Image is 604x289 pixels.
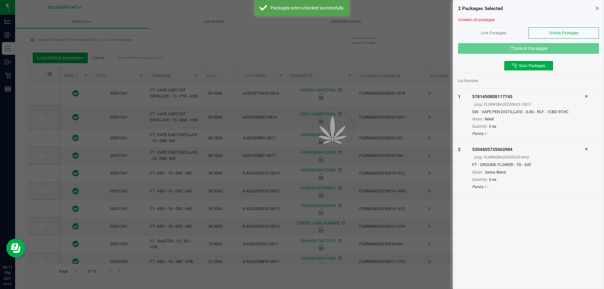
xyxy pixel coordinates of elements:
iframe: Resource center [6,239,25,258]
div: 5781450808117745 [472,93,585,100]
span: Lock Packages [481,31,506,35]
span: 0 ea [489,124,496,129]
span: Strain: [472,117,483,121]
span: Quantity: [472,124,488,129]
button: Unlock Packages [458,43,599,54]
div: (orig. FLSRWGM-20250625-464) [474,154,585,160]
div: FT - GROUND FLOWER - 7G - SAT [472,162,585,168]
span: Unlock Packages [549,31,579,35]
div: Pantry / - [472,184,585,190]
div: (orig. FLSRWGM-20250603-1507) [474,102,585,107]
button: Scan Packages [504,61,553,70]
span: Scan Packages [519,63,545,68]
span: Quantity: [472,177,488,182]
div: Pantry / - [472,131,585,136]
span: Strain: [472,170,483,175]
a: Unselect all packages [458,18,495,22]
span: 0 ea [489,177,496,182]
div: SW - VAPE PEN DISTILLATE - 0.3G - RLF - 1CBD-9THC [472,109,585,115]
div: Packages were unlocked successfully. [271,5,344,11]
span: Lot Number: [458,78,479,84]
span: Sativa Blend [485,170,506,175]
span: Relief [485,117,494,121]
div: 5304405735063984 [472,146,585,153]
span: 1 [458,94,461,99]
span: 2 [458,147,461,152]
